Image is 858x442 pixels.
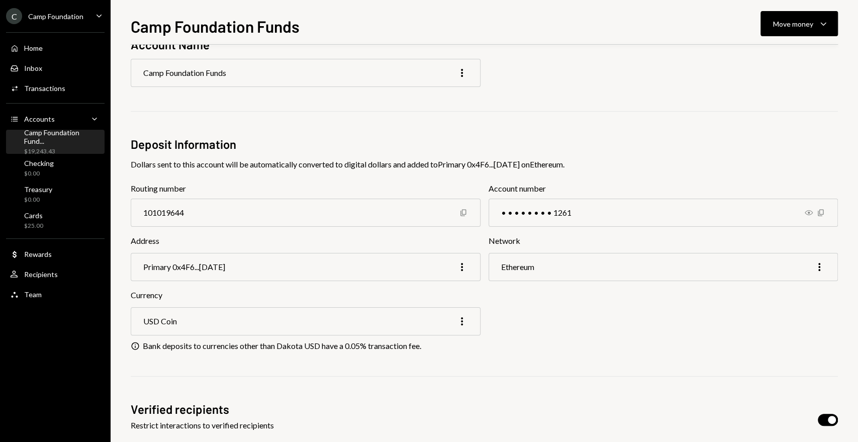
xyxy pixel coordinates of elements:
div: Camp Foundation Fund... [24,128,101,145]
div: Ethereum [501,262,534,272]
a: Accounts [6,110,105,128]
a: Rewards [6,245,105,263]
div: $19,243.43 [24,147,101,156]
label: Routing number [131,183,481,195]
h1: Camp Foundation Funds [131,16,300,36]
div: Restrict interactions to verified recipients [131,419,274,431]
a: Home [6,39,105,57]
div: Transactions [24,84,65,93]
a: Camp Foundation Fund...$19,243.43 [6,130,105,154]
h3: Address [131,235,481,247]
div: Move money [773,19,813,29]
div: USD Coin [143,316,177,326]
div: Recipients [24,270,58,279]
div: $0.00 [24,169,54,178]
div: Home [24,44,43,52]
h2: Verified recipients [131,401,274,417]
div: Camp Foundation Funds [143,68,226,77]
h3: Network [489,235,838,247]
div: Accounts [24,115,55,123]
div: $25.00 [24,222,43,230]
a: Recipients [6,265,105,283]
a: Checking$0.00 [6,156,105,180]
label: Account number [489,183,838,195]
div: Treasury [24,185,52,194]
a: Transactions [6,79,105,97]
a: Treasury$0.00 [6,182,105,206]
div: Primary 0x4F6...[DATE] [143,262,225,272]
div: Team [24,290,42,299]
a: Team [6,285,105,303]
div: C [6,8,22,24]
a: Cards$25.00 [6,208,105,232]
div: Cards [24,211,43,220]
div: 101019644 [131,199,481,227]
div: Dollars sent to this account will be automatically converted to digital dollars and added to Prim... [131,158,838,170]
h3: Currency [131,289,481,301]
div: Rewards [24,250,52,258]
div: Checking [24,159,54,167]
div: • • • • • • • • 1261 [489,199,838,227]
div: Camp Foundation [28,12,83,21]
a: Inbox [6,59,105,77]
div: $0.00 [24,196,52,204]
h2: Deposit Information [131,136,838,152]
div: Bank deposits to currencies other than Dakota USD have a 0.05% transaction fee. [143,340,421,352]
div: Inbox [24,64,42,72]
button: Move money [760,11,838,36]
